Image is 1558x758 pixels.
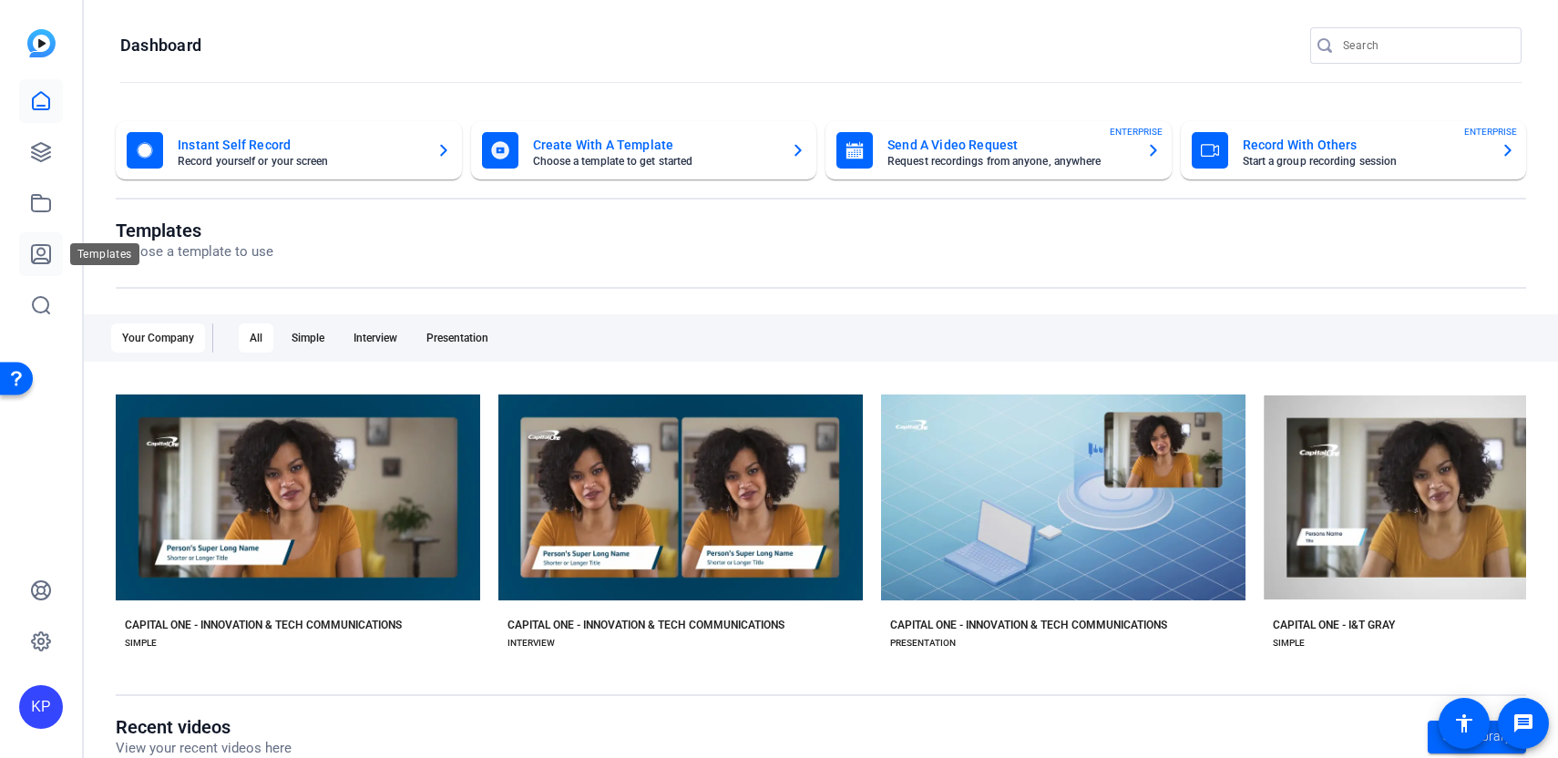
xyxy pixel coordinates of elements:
div: CAPITAL ONE - INNOVATION & TECH COMMUNICATIONS [507,618,784,632]
a: Go to library [1428,721,1526,753]
div: Simple [281,323,335,353]
div: CAPITAL ONE - INNOVATION & TECH COMMUNICATIONS [890,618,1167,632]
div: Presentation [415,323,499,353]
button: Record With OthersStart a group recording sessionENTERPRISE [1181,121,1527,179]
button: Create With A TemplateChoose a template to get started [471,121,817,179]
div: Templates [70,243,139,265]
img: blue-gradient.svg [27,29,56,57]
mat-card-title: Send A Video Request [887,134,1132,156]
h1: Templates [116,220,273,241]
div: PRESENTATION [890,636,956,650]
div: CAPITAL ONE - I&T GRAY [1273,618,1395,632]
input: Search [1343,35,1507,56]
div: INTERVIEW [507,636,555,650]
div: Your Company [111,323,205,353]
mat-card-title: Instant Self Record [178,134,422,156]
div: KP [19,685,63,729]
p: Choose a template to use [116,241,273,262]
mat-icon: message [1512,712,1534,734]
div: SIMPLE [125,636,157,650]
h1: Dashboard [120,35,201,56]
div: Interview [343,323,408,353]
mat-card-subtitle: Start a group recording session [1243,156,1487,167]
div: CAPITAL ONE - INNOVATION & TECH COMMUNICATIONS [125,618,402,632]
mat-icon: accessibility [1453,712,1475,734]
mat-card-subtitle: Request recordings from anyone, anywhere [887,156,1132,167]
h1: Recent videos [116,716,292,738]
span: ENTERPRISE [1464,125,1517,138]
div: All [239,323,273,353]
mat-card-subtitle: Choose a template to get started [533,156,777,167]
mat-card-subtitle: Record yourself or your screen [178,156,422,167]
button: Send A Video RequestRequest recordings from anyone, anywhereENTERPRISE [825,121,1172,179]
mat-card-title: Record With Others [1243,134,1487,156]
div: SIMPLE [1273,636,1305,650]
button: Instant Self RecordRecord yourself or your screen [116,121,462,179]
mat-card-title: Create With A Template [533,134,777,156]
span: ENTERPRISE [1110,125,1163,138]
